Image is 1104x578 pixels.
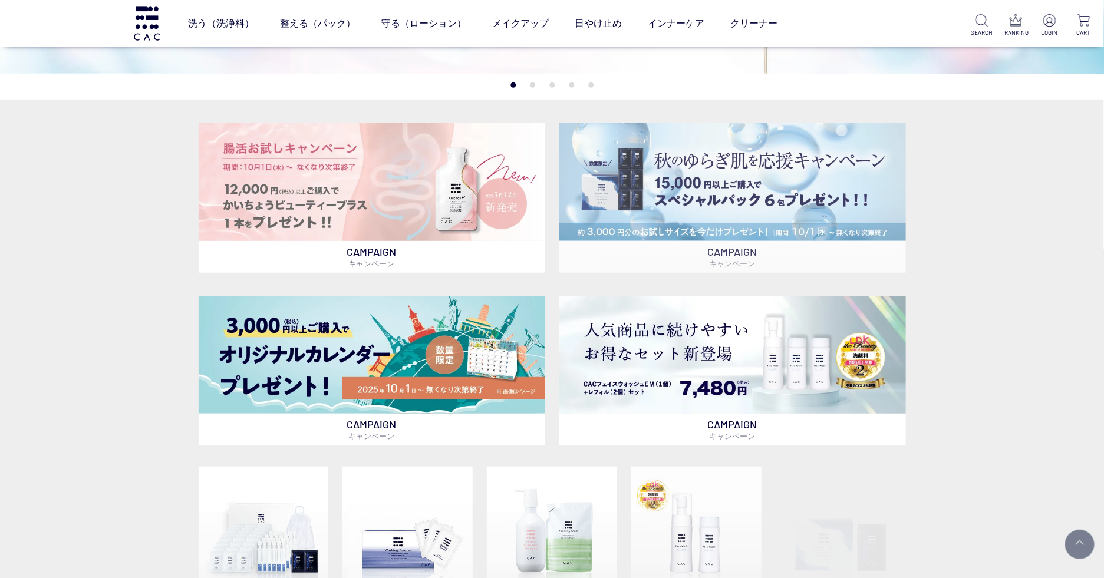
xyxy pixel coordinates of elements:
span: キャンペーン [349,259,395,268]
a: SEARCH [971,14,993,37]
a: CART [1073,14,1095,37]
a: RANKING [1005,14,1027,37]
button: 3 of 5 [549,82,555,88]
a: フェイスウォッシュ＋レフィル2個セット フェイスウォッシュ＋レフィル2個セット CAMPAIGNキャンペーン [559,296,906,445]
span: キャンペーン [349,431,395,441]
span: キャンペーン [710,259,756,268]
a: 守る（ローション） [381,7,466,40]
span: キャンペーン [710,431,756,441]
p: RANKING [1005,28,1027,37]
a: スペシャルパックお試しプレゼント スペシャルパックお試しプレゼント CAMPAIGNキャンペーン [559,123,906,272]
img: カレンダープレゼント [199,296,545,414]
a: 腸活お試しキャンペーン 腸活お試しキャンペーン CAMPAIGNキャンペーン [199,123,545,272]
a: カレンダープレゼント カレンダープレゼント CAMPAIGNキャンペーン [199,296,545,445]
a: クリーナー [730,7,777,40]
a: 洗う（洗浄料） [188,7,254,40]
button: 2 of 5 [530,82,535,88]
p: CAMPAIGN [199,414,545,445]
p: SEARCH [971,28,993,37]
button: 1 of 5 [510,82,516,88]
img: フェイスウォッシュ＋レフィル2個セット [559,296,906,414]
a: LOGIN [1039,14,1060,37]
p: CART [1073,28,1095,37]
img: スペシャルパックお試しプレゼント [559,123,906,240]
img: logo [132,6,162,40]
button: 5 of 5 [588,82,594,88]
p: CAMPAIGN [199,241,545,273]
button: 4 of 5 [569,82,574,88]
img: 腸活お試しキャンペーン [199,123,545,240]
a: メイクアップ [492,7,549,40]
a: インナーケア [648,7,704,40]
p: CAMPAIGN [559,414,906,445]
a: 整える（パック） [280,7,355,40]
p: LOGIN [1039,28,1060,37]
p: CAMPAIGN [559,241,906,273]
a: 日やけ止め [575,7,622,40]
